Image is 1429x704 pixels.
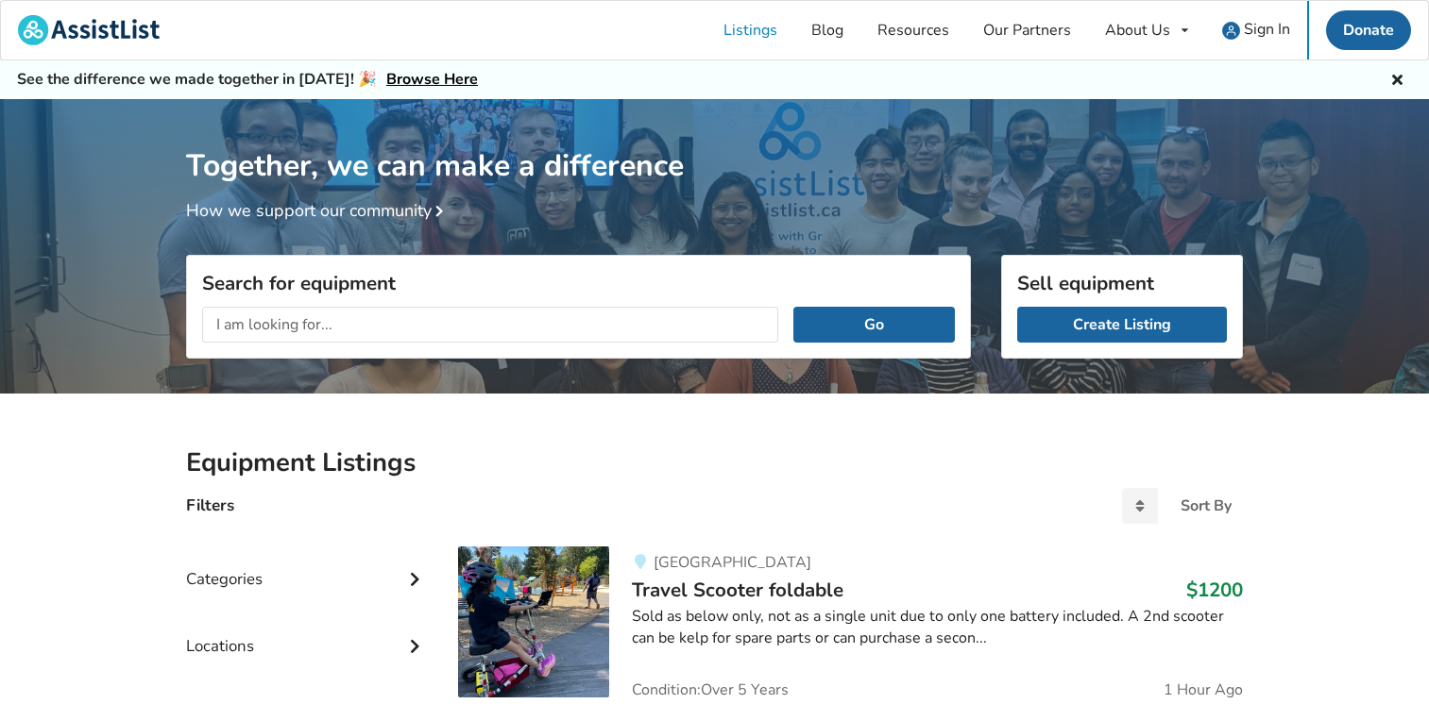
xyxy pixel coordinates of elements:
[1017,307,1227,343] a: Create Listing
[202,307,778,343] input: I am looking for...
[1244,19,1290,40] span: Sign In
[386,69,478,90] a: Browse Here
[1186,578,1243,602] h3: $1200
[1222,22,1240,40] img: user icon
[1164,682,1243,697] span: 1 Hour Ago
[186,99,1243,185] h1: Together, we can make a difference
[1205,1,1307,59] a: user icon Sign In
[186,598,428,665] div: Locations
[18,15,160,45] img: assistlist-logo
[186,446,1243,479] h2: Equipment Listings
[1326,10,1411,50] a: Donate
[1181,498,1232,513] div: Sort By
[632,606,1243,649] div: Sold as below only, not as a single unit due to only one battery included. A 2nd scooter can be k...
[186,494,234,516] h4: Filters
[860,1,966,59] a: Resources
[458,546,609,697] img: mobility-travel scooter foldable
[632,682,789,697] span: Condition: Over 5 Years
[1105,23,1170,38] div: About Us
[706,1,794,59] a: Listings
[632,577,843,603] span: Travel Scooter foldable
[17,70,478,90] h5: See the difference we made together in [DATE]! 🎉
[186,199,451,222] a: How we support our community
[654,552,811,573] span: [GEOGRAPHIC_DATA]
[1017,271,1227,295] h3: Sell equipment
[794,1,860,59] a: Blog
[966,1,1088,59] a: Our Partners
[793,307,955,343] button: Go
[186,531,428,598] div: Categories
[202,271,955,295] h3: Search for equipment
